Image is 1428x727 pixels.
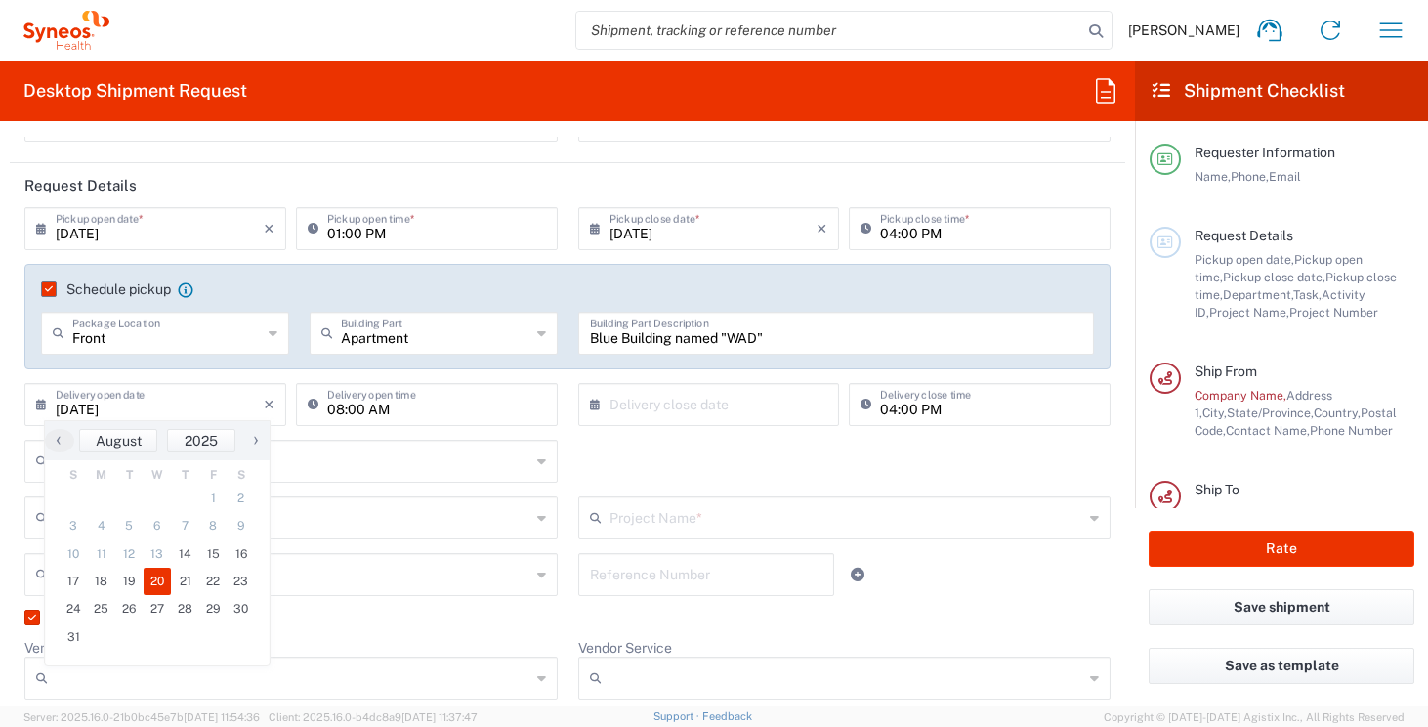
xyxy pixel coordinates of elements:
[115,512,144,539] span: 5
[24,610,181,625] label: Return label required
[88,540,116,568] span: 11
[1149,589,1414,625] button: Save shipment
[1128,21,1239,39] span: [PERSON_NAME]
[199,540,228,568] span: 15
[44,420,271,666] bs-datepicker-container: calendar
[88,465,116,485] th: weekday
[264,213,274,244] i: ×
[227,540,255,568] span: 16
[1195,228,1293,243] span: Request Details
[88,512,116,539] span: 4
[1289,305,1378,320] span: Project Number
[1209,305,1289,320] span: Project Name,
[24,176,137,195] h2: Request Details
[171,512,199,539] span: 7
[45,429,74,452] button: ‹
[167,429,235,452] button: 2025
[1104,708,1405,726] span: Copyright © [DATE]-[DATE] Agistix Inc., All Rights Reserved
[23,79,247,103] h2: Desktop Shipment Request
[60,465,88,485] th: weekday
[60,568,88,595] span: 17
[184,711,260,723] span: [DATE] 11:54:36
[1310,423,1393,438] span: Phone Number
[115,568,144,595] span: 19
[24,639,68,657] label: Vendor
[1153,79,1345,103] h2: Shipment Checklist
[240,429,270,452] button: ›
[241,428,271,451] span: ›
[171,595,199,622] span: 28
[185,433,218,449] span: 2025
[227,568,255,595] span: 23
[269,711,478,723] span: Client: 2025.16.0-b4dc8a9
[144,568,172,595] span: 20
[1195,506,1286,521] span: Company Name,
[1227,406,1314,420] span: State/Province,
[227,512,255,539] span: 9
[45,429,270,452] bs-datepicker-navigation-view: ​ ​ ​
[227,485,255,512] span: 2
[1195,363,1257,379] span: Ship From
[60,595,88,622] span: 24
[1223,287,1293,302] span: Department,
[576,12,1082,49] input: Shipment, tracking or reference number
[199,465,228,485] th: weekday
[817,213,827,244] i: ×
[1226,423,1310,438] span: Contact Name,
[1223,270,1325,284] span: Pickup close date,
[1231,169,1269,184] span: Phone,
[60,623,88,651] span: 31
[41,281,171,297] label: Schedule pickup
[1195,388,1286,403] span: Company Name,
[115,540,144,568] span: 12
[1149,648,1414,684] button: Save as template
[23,711,260,723] span: Server: 2025.16.0-21b0bc45e7b
[653,710,702,722] a: Support
[171,465,199,485] th: weekday
[1195,482,1239,497] span: Ship To
[1202,406,1227,420] span: City,
[578,639,672,657] label: Vendor Service
[227,465,255,485] th: weekday
[401,711,478,723] span: [DATE] 11:37:47
[60,540,88,568] span: 10
[1195,169,1231,184] span: Name,
[60,512,88,539] span: 3
[96,433,142,449] span: August
[115,595,144,622] span: 26
[702,710,752,722] a: Feedback
[1195,145,1335,160] span: Requester Information
[1314,406,1361,420] span: Country,
[144,465,172,485] th: weekday
[199,595,228,622] span: 29
[44,428,73,451] span: ‹
[1293,287,1322,302] span: Task,
[199,512,228,539] span: 8
[264,389,274,420] i: ×
[1149,531,1414,567] button: Rate
[1195,252,1294,267] span: Pickup open date,
[79,429,157,452] button: August
[1269,169,1301,184] span: Email
[199,568,228,595] span: 22
[144,540,172,568] span: 13
[844,561,871,588] a: Add Reference
[227,595,255,622] span: 30
[171,568,199,595] span: 21
[144,512,172,539] span: 6
[88,568,116,595] span: 18
[199,485,228,512] span: 1
[88,595,116,622] span: 25
[115,465,144,485] th: weekday
[171,540,199,568] span: 14
[144,595,172,622] span: 27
